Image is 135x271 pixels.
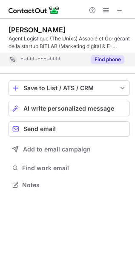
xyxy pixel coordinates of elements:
span: AI write personalized message [23,105,114,112]
div: Save to List / ATS / CRM [23,85,115,91]
button: AI write personalized message [9,101,130,116]
button: Notes [9,179,130,191]
span: Notes [22,181,126,189]
div: [PERSON_NAME] [9,26,66,34]
span: Send email [23,126,56,132]
img: ContactOut v5.3.10 [9,5,60,15]
button: Add to email campaign [9,142,130,157]
span: Add to email campaign [23,146,91,153]
div: Agent Logistique (The Unixs) Associé et Co-gérant de la startup BITLAB (Marketing digital & E-com... [9,35,130,50]
button: Reveal Button [91,55,124,64]
span: Find work email [22,164,126,172]
button: Find work email [9,162,130,174]
button: Send email [9,121,130,137]
button: save-profile-one-click [9,80,130,96]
